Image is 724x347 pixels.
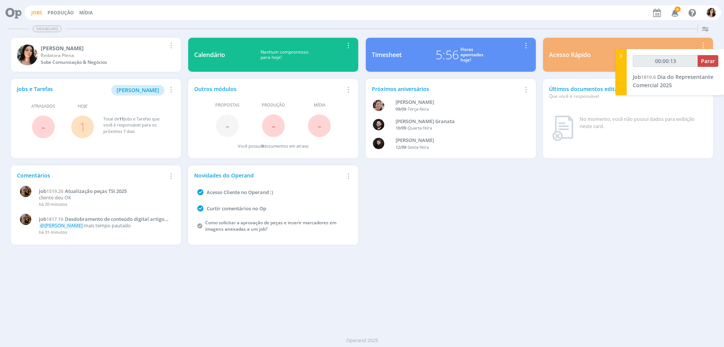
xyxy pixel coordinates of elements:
a: Jobs [31,9,42,16]
div: Acesso Rápido [549,50,591,59]
a: Job1819.6Dia do Representante Comercial 2025 [633,73,713,89]
button: Mídia [77,10,95,16]
span: 1817.16 [46,216,63,222]
div: Jobs > [PERSON_NAME] [597,49,698,60]
div: Você possui documentos em atraso [238,143,309,150]
span: 12/09 [396,144,406,150]
div: - [396,106,518,113]
div: Sobe Comunicação & Negócios [41,59,166,66]
div: Que você é responsável [549,93,698,100]
span: - [225,117,229,134]
div: Próximos aniversários [372,85,521,93]
a: Mídia [79,9,93,16]
a: Curtir comentários no Op [207,205,266,212]
span: Mídia [314,102,325,108]
div: Jobs e Tarefas [17,85,166,96]
span: Propostas [215,102,239,108]
button: T [706,6,716,19]
span: há 31 minutos [39,229,67,235]
div: Bruno Corralo Granata [396,118,518,125]
span: @[PERSON_NAME] [40,222,83,229]
img: dashboard_not_found.png [552,116,574,141]
a: [PERSON_NAME] [111,86,164,93]
div: Comentários [17,171,166,179]
div: Nenhum compromisso para hoje! [225,49,344,60]
img: A [20,186,31,197]
img: B [373,119,384,130]
div: - [396,144,518,151]
a: 1 [79,119,86,135]
span: Dia do Representante Comercial 2025 [633,73,713,89]
div: Tamiris Soares [41,44,166,52]
a: Job1519.26Atualização peças TSI 2025 [39,188,171,194]
div: Últimos documentos editados [549,85,698,100]
div: Calendário [194,50,225,59]
a: Timesheet5:56Horasapontadashoje! [366,38,536,72]
span: há 20 minutos [39,201,67,207]
img: L [373,138,384,149]
button: [PERSON_NAME] [111,85,164,96]
span: - [318,117,321,134]
span: Quarta-feira [408,125,432,131]
a: Produção [48,9,74,16]
span: Produção [262,102,285,108]
button: Produção [45,10,76,16]
span: Parar [701,57,715,65]
div: Horas apontadas hoje! [460,47,483,63]
p: cliente deu OK [39,195,171,201]
span: [PERSON_NAME] [117,86,159,94]
a: Acesso Cliente no Operand :) [207,189,273,196]
div: Timesheet [372,50,402,59]
a: T[PERSON_NAME]Redatora PlenaSobe Comunicação & Negócios [11,38,181,72]
span: 6 [675,6,681,12]
div: Outros módulos [194,85,344,93]
span: Desdobramento de conteúdo digital artigo adjuvantes [39,216,164,228]
p: mais tempo pautado [39,223,171,229]
span: - [271,117,275,134]
img: T [707,8,716,17]
div: Novidades do Operand [194,171,344,179]
div: Luana da Silva de Andrade [396,137,518,144]
div: Total de Jobs e Tarefas que você é responsável para os próximos 7 dias [103,116,167,135]
img: T [17,45,38,65]
span: - [41,119,45,135]
span: Sexta-feira [408,144,429,150]
button: Parar [698,55,718,67]
span: 10/09 [396,125,406,131]
button: 6 [667,6,682,20]
div: Redatora Plena [41,52,166,59]
span: Atrasados [31,103,55,109]
span: Atualização peças TSI 2025 [65,188,127,194]
a: Como solicitar a aprovação de peças e inserir marcadores em imagens anexadas a um job? [205,219,336,232]
span: 09/09 [396,106,406,112]
div: 5:56 [436,46,459,64]
img: A [373,100,384,111]
span: 0 [261,143,264,149]
span: Hoje [78,103,87,109]
span: 1819.6 [641,74,656,80]
span: 11 [119,116,124,122]
img: A [20,214,31,225]
span: Dashboard [33,26,61,32]
div: No momento, você não possui dados para exibição neste card. [580,116,704,130]
button: Jobs [29,10,44,16]
span: Terça-feira [408,106,429,112]
div: - [396,125,518,131]
span: 1519.26 [46,188,63,194]
div: Aline Beatriz Jackisch [396,99,518,106]
a: Job1817.16Desdobramento de conteúdo digital artigo adjuvantes [39,216,171,222]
